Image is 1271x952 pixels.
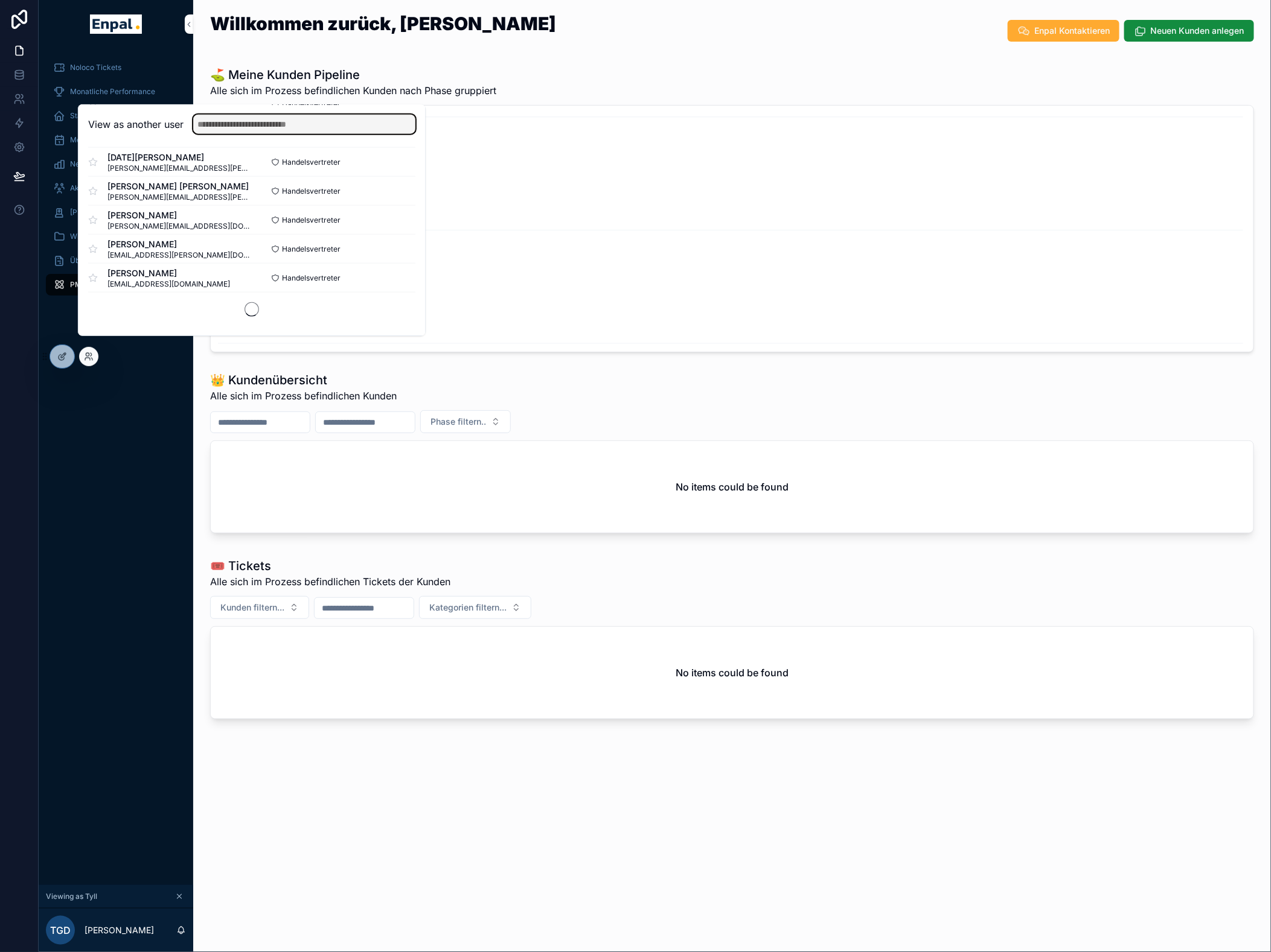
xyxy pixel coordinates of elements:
[210,14,556,33] h1: Willkommen zurück, [PERSON_NAME]
[46,129,186,151] a: Mein Kalender
[676,665,789,680] h2: No items could be found
[70,208,129,217] span: [PERSON_NAME]
[1008,20,1119,42] button: Enpal Kontaktieren
[46,250,186,271] a: Über mich
[70,111,103,121] span: Startseite
[70,87,155,97] span: Monatliche Performance
[210,596,309,619] button: Select Button
[431,416,486,428] span: Phase filtern..
[46,57,186,78] a: Noloco Tickets
[282,215,341,224] span: Handelsvertreter
[210,557,450,574] h1: 🎟️ Tickets
[107,238,252,250] span: [PERSON_NAME]
[39,48,193,311] div: scrollable content
[85,924,154,936] p: [PERSON_NAME]
[218,113,1246,344] div: chart
[107,151,252,163] span: [DATE][PERSON_NAME]
[46,105,186,127] a: Startseite
[107,279,230,288] span: [EMAIL_ADDRESS][DOMAIN_NAME]
[88,117,184,132] h2: View as another user
[107,221,252,230] span: [PERSON_NAME][EMAIL_ADDRESS][DOMAIN_NAME]
[70,256,106,265] span: Über mich
[107,209,252,221] span: [PERSON_NAME]
[429,601,507,614] span: Kategorien filtern...
[220,601,284,614] span: Kunden filtern...
[46,226,186,247] a: Wissensdatenbank
[107,250,252,259] span: [EMAIL_ADDRESS][PERSON_NAME][DOMAIN_NAME]
[70,183,120,193] span: Aktive Kunden
[210,389,397,403] span: Alle sich im Prozess befindlichen Kunden
[107,163,252,173] span: [PERSON_NAME][EMAIL_ADDRESS][PERSON_NAME][DOMAIN_NAME]
[107,180,252,192] span: [PERSON_NAME] [PERSON_NAME]
[282,244,341,253] span: Handelsvertreter
[210,83,496,98] span: Alle sich im Prozess befindlichen Kunden nach Phase gruppiert
[70,232,135,241] span: Wissensdatenbank
[107,192,252,202] span: [PERSON_NAME][EMAIL_ADDRESS][PERSON_NAME][DOMAIN_NAME]
[70,159,116,169] span: Neue Kunden
[282,273,341,282] span: Handelsvertreter
[676,480,789,494] h2: No items could be found
[46,202,186,223] a: [PERSON_NAME]
[107,267,230,279] span: [PERSON_NAME]
[210,574,450,589] span: Alle sich im Prozess befindlichen Tickets der Kunden
[282,157,341,167] span: Handelsvertreter
[1151,25,1244,37] span: Neuen Kunden anlegen
[210,66,496,83] h1: ⛳ Meine Kunden Pipeline
[1034,25,1110,37] span: Enpal Kontaktieren
[282,186,341,195] span: Handelsvertreter
[420,410,511,433] button: Select Button
[50,923,71,938] span: TgD
[1124,20,1254,42] button: Neuen Kunden anlegen
[46,892,97,901] span: Viewing as Tyll
[70,135,120,145] span: Mein Kalender
[46,153,186,175] a: Neue Kunden
[46,274,186,296] a: PM Übersicht
[70,280,117,290] span: PM Übersicht
[46,81,186,103] a: Monatliche Performance
[419,596,531,619] button: Select Button
[90,14,141,34] img: App logo
[70,63,121,72] span: Noloco Tickets
[46,177,186,199] a: Aktive Kunden
[210,372,397,389] h1: 👑 Kundenübersicht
